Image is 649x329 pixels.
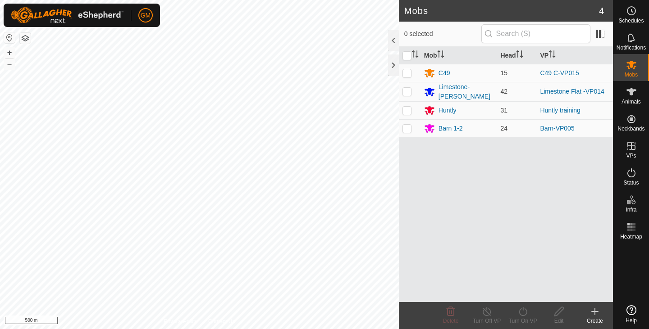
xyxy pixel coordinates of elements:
[618,18,644,23] span: Schedules
[11,7,123,23] img: Gallagher Logo
[626,207,636,212] span: Infra
[541,317,577,325] div: Edit
[439,106,457,115] div: Huntly
[439,82,494,101] div: Limestone-[PERSON_NAME]
[540,69,579,77] a: C49 C-VP015
[4,59,15,70] button: –
[622,99,641,104] span: Animals
[4,32,15,43] button: Reset Map
[516,52,523,59] p-sorticon: Activate to sort
[500,125,507,132] span: 24
[626,318,637,323] span: Help
[420,47,497,64] th: Mob
[404,29,481,39] span: 0 selected
[497,47,536,64] th: Head
[164,317,197,325] a: Privacy Policy
[620,234,642,239] span: Heatmap
[540,107,580,114] a: Huntly training
[505,317,541,325] div: Turn On VP
[617,126,644,131] span: Neckbands
[500,107,507,114] span: 31
[469,317,505,325] div: Turn Off VP
[599,4,604,18] span: 4
[500,88,507,95] span: 42
[540,125,574,132] a: Barn-VP005
[500,69,507,77] span: 15
[625,72,638,77] span: Mobs
[437,52,444,59] p-sorticon: Activate to sort
[626,153,636,158] span: VPs
[439,124,463,133] div: Barn 1-2
[20,33,31,44] button: Map Layers
[613,302,649,327] a: Help
[548,52,556,59] p-sorticon: Activate to sort
[208,317,235,325] a: Contact Us
[536,47,613,64] th: VP
[439,68,450,78] div: C49
[623,180,639,185] span: Status
[481,24,590,43] input: Search (S)
[540,88,604,95] a: Limestone Flat -VP014
[617,45,646,50] span: Notifications
[141,11,151,20] span: GM
[404,5,599,16] h2: Mobs
[443,318,459,324] span: Delete
[4,47,15,58] button: +
[577,317,613,325] div: Create
[411,52,419,59] p-sorticon: Activate to sort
